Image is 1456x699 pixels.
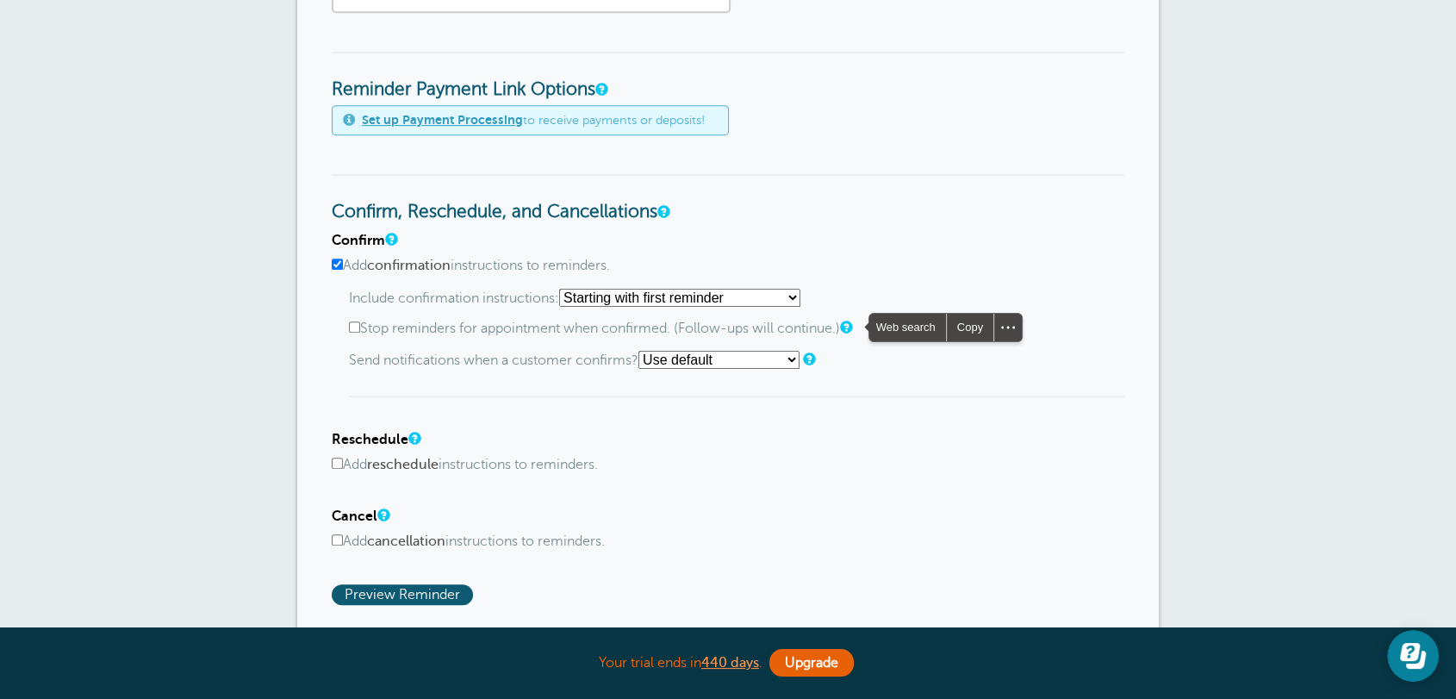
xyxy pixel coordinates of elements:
h4: Cancel [332,509,1124,525]
input: Stop reminders for appointment when confirmed. (Follow-ups will continue.) [349,321,360,333]
span: Preview Reminder [332,584,473,605]
a: A note will be added to SMS reminders that replying "X" will cancel the appointment. For email re... [377,509,388,521]
b: reschedule [367,457,439,472]
b: cancellation [367,534,445,549]
div: Copy [947,314,993,341]
input: Addcancellationinstructions to reminders. [332,534,343,546]
h4: Confirm [332,233,1124,249]
p: Send notifications when a customer confirms? [349,351,1124,369]
a: Upgrade [769,649,854,677]
a: These settings apply to all templates. (They are not per-template settings). You can change the l... [657,206,668,217]
a: Should we notify you? Selecting "Use default" will use the setting in the Notifications section b... [803,353,813,365]
label: Add instructions to reminders. [332,534,1124,550]
h4: Reschedule [332,432,1124,448]
a: If you use two or more reminders, and a customer confirms an appointment after the first reminder... [840,321,850,333]
span: Web search [869,314,946,341]
a: These settings apply to all templates. Automatically add a payment link to your reminders if an a... [595,84,606,95]
label: Add instructions to reminders. [332,258,1124,274]
b: confirmation [367,258,451,273]
h3: Confirm, Reschedule, and Cancellations [332,174,1124,223]
div: Your trial ends in . [297,645,1159,682]
h3: Reminder Payment Link Options [332,52,1124,101]
span: to receive payments or deposits! [362,113,705,128]
label: Add instructions to reminders. [332,457,1124,473]
label: Stop reminders for appointment when confirmed. (Follow-ups will continue.) [349,321,1124,337]
a: 440 days [701,655,759,671]
iframe: Resource center [1387,630,1439,682]
p: Include confirmation instructions: [349,289,1124,307]
a: Set up Payment Processing [362,113,523,127]
a: A note will be added to SMS reminders that replying "R" will request a reschedule of the appointm... [408,433,419,444]
input: Addrescheduleinstructions to reminders. [332,458,343,469]
a: A note will be added to SMS reminders that replying "C" will confirm the appointment. For email r... [385,234,395,245]
input: Addconfirmationinstructions to reminders. [332,259,343,270]
a: Preview Reminder [332,587,477,602]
